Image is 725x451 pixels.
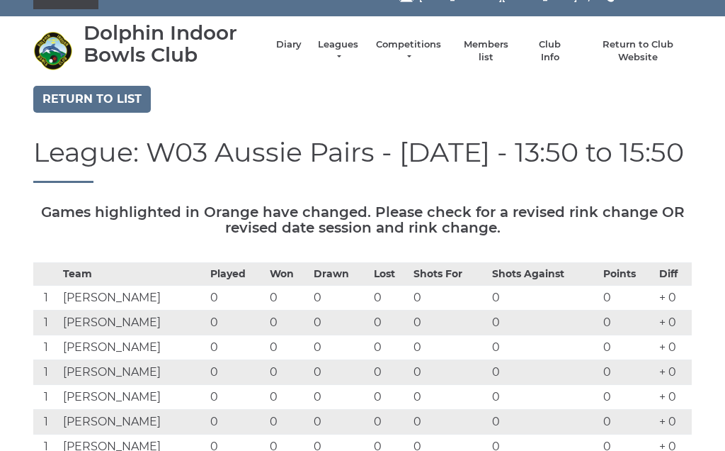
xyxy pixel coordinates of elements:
td: [PERSON_NAME] [59,361,207,386]
td: + 0 [656,361,692,386]
th: Played [207,264,266,286]
td: + 0 [656,411,692,435]
td: 0 [207,411,266,435]
td: 0 [370,361,410,386]
a: Leagues [316,39,360,65]
a: Members list [456,39,515,65]
td: 0 [310,336,370,361]
h5: Games highlighted in Orange have changed. Please check for a revised rink change OR revised date ... [33,205,692,236]
th: Shots For [410,264,489,286]
td: 0 [266,311,310,336]
td: 0 [266,286,310,311]
td: 0 [410,386,489,411]
td: 0 [410,336,489,361]
td: 0 [310,411,370,435]
a: Competitions [375,39,443,65]
td: 0 [410,361,489,386]
td: 0 [600,286,656,311]
td: + 0 [656,311,692,336]
td: + 0 [656,336,692,361]
td: 0 [207,361,266,386]
th: Diff [656,264,692,286]
td: 0 [207,336,266,361]
th: Team [59,264,207,286]
td: 0 [410,311,489,336]
td: 0 [266,411,310,435]
td: 0 [370,311,410,336]
td: 1 [33,386,59,411]
td: [PERSON_NAME] [59,411,207,435]
th: Won [266,264,310,286]
td: 0 [489,336,600,361]
td: 0 [266,361,310,386]
td: 0 [310,361,370,386]
td: 1 [33,361,59,386]
td: 0 [489,386,600,411]
td: 0 [600,361,656,386]
td: [PERSON_NAME] [59,286,207,311]
td: 0 [489,411,600,435]
div: Dolphin Indoor Bowls Club [84,23,262,67]
td: 0 [370,411,410,435]
td: 0 [410,286,489,311]
td: 0 [310,386,370,411]
td: 0 [600,336,656,361]
td: 0 [207,311,266,336]
td: 0 [207,386,266,411]
td: 0 [310,286,370,311]
td: 0 [600,411,656,435]
a: Return to Club Website [585,39,692,65]
td: 0 [310,311,370,336]
td: [PERSON_NAME] [59,386,207,411]
a: Club Info [530,39,571,65]
a: Return to list [33,87,151,113]
td: 1 [33,336,59,361]
td: [PERSON_NAME] [59,336,207,361]
th: Points [600,264,656,286]
th: Lost [370,264,410,286]
td: 1 [33,411,59,435]
h1: League: W03 Aussie Pairs - [DATE] - 13:50 to 15:50 [33,138,692,184]
td: 0 [370,386,410,411]
td: 0 [410,411,489,435]
td: + 0 [656,286,692,311]
td: [PERSON_NAME] [59,311,207,336]
td: 0 [600,311,656,336]
td: + 0 [656,386,692,411]
th: Drawn [310,264,370,286]
td: 0 [489,361,600,386]
td: 0 [266,336,310,361]
a: Diary [276,39,302,52]
td: 1 [33,286,59,311]
td: 0 [370,336,410,361]
td: 0 [370,286,410,311]
td: 0 [489,311,600,336]
td: 0 [266,386,310,411]
td: 1 [33,311,59,336]
td: 0 [489,286,600,311]
img: Dolphin Indoor Bowls Club [33,32,72,71]
td: 0 [207,286,266,311]
th: Shots Against [489,264,600,286]
td: 0 [600,386,656,411]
